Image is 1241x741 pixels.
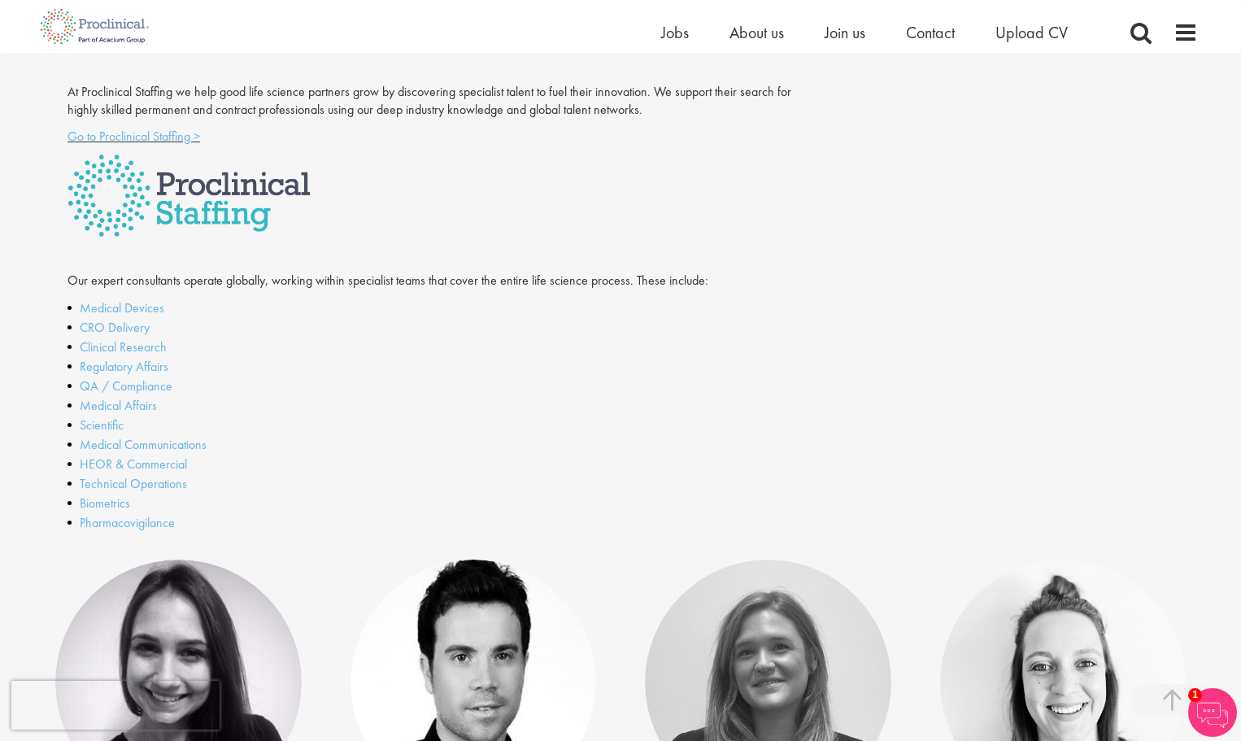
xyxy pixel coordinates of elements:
a: Upload CV [995,22,1068,43]
img: Chatbot [1188,688,1237,737]
a: Contact [906,22,955,43]
p: At Proclinical Staffing we help good life science partners grow by discovering specialist talent ... [67,83,797,120]
a: Jobs [661,22,689,43]
a: Biometrics [80,495,130,512]
a: HEOR & Commercial [80,455,187,473]
a: Medical Communications [80,436,207,453]
a: Medical Affairs [80,397,157,414]
a: CRO Delivery [80,319,150,336]
a: Medical Devices [80,299,164,316]
span: 1 [1188,688,1202,702]
a: Technical Operations [80,475,187,492]
p: Our expert consultants operate globally, working within specialist teams that cover the entire li... [67,272,797,290]
iframe: reCAPTCHA [11,681,220,730]
a: Regulatory Affairs [80,358,168,375]
a: Scientific [80,416,124,434]
a: Go to Proclinical Staffing > [67,128,200,145]
a: Pharmacovigilance [80,514,175,531]
a: Join us [825,22,865,43]
a: Clinical Research [80,338,167,355]
a: QA / Compliance [80,377,172,394]
img: Proclinical Staffing [67,155,311,237]
a: About us [729,22,784,43]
